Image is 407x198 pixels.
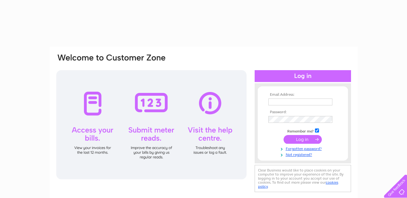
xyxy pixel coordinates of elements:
[267,110,339,114] th: Password:
[268,145,339,151] a: Forgotten password?
[267,93,339,97] th: Email Address:
[267,128,339,134] td: Remember me?
[258,180,338,189] a: cookies policy
[255,165,351,192] div: Clear Business would like to place cookies on your computer to improve your experience of the sit...
[268,151,339,157] a: Not registered?
[284,135,322,144] input: Submit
